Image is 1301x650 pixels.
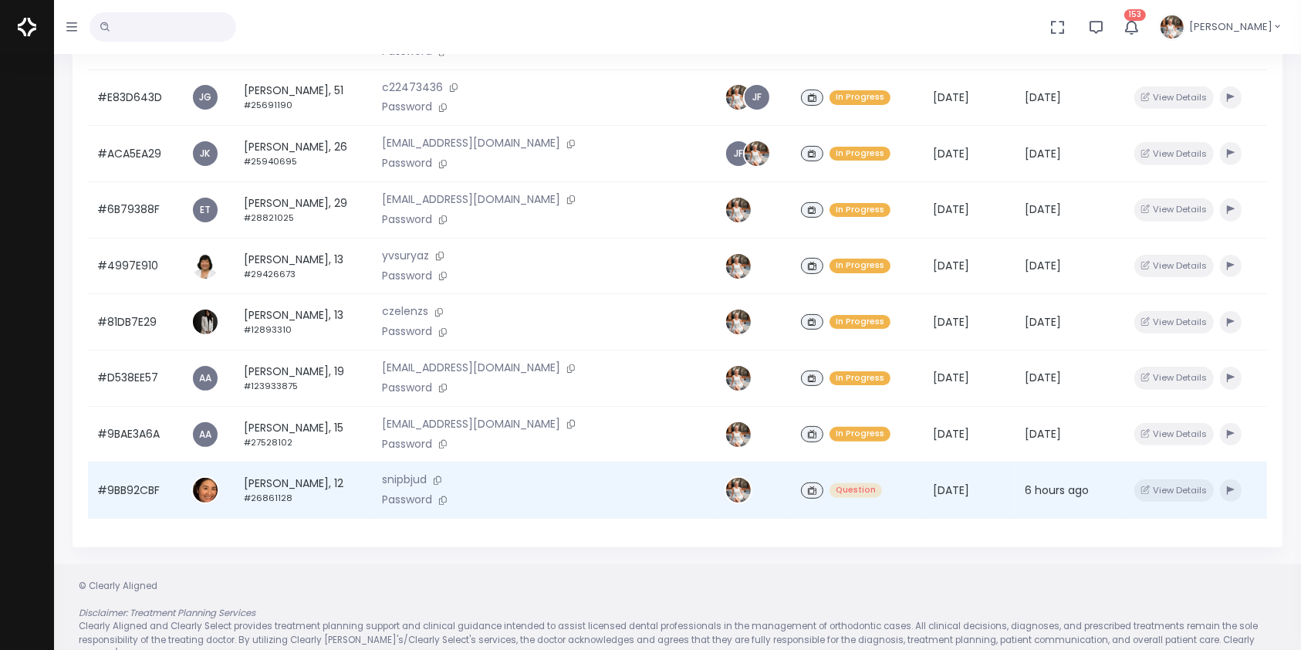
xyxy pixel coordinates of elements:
p: Password [382,268,706,285]
td: [PERSON_NAME], 19 [235,350,373,407]
button: View Details [1134,142,1214,164]
p: Password [382,323,706,340]
small: #12893310 [244,323,292,336]
td: #4997E910 [88,238,182,294]
em: Disclaimer: Treatment Planning Services [79,607,255,619]
p: Password [382,380,706,397]
td: [PERSON_NAME], 13 [235,238,373,294]
span: In Progress [830,90,890,105]
td: [PERSON_NAME], 15 [235,406,373,462]
td: #9BAE3A6A [88,406,182,462]
td: #9BB92CBF [88,462,182,519]
p: czelenzs [382,303,706,320]
small: #28821025 [244,212,294,224]
td: [PERSON_NAME], 13 [235,294,373,350]
button: View Details [1134,479,1214,502]
button: View Details [1134,423,1214,445]
td: #ACA5EA29 [88,126,182,182]
p: Password [382,155,706,172]
small: #26861128 [244,492,292,504]
span: [DATE] [933,201,969,217]
span: [DATE] [933,370,969,385]
span: Question [830,483,882,498]
small: #29222565 [244,43,296,56]
span: In Progress [830,427,890,442]
td: [PERSON_NAME], 26 [235,126,373,182]
p: yvsuryaz [382,248,706,265]
a: AA [193,422,218,447]
a: JG [193,85,218,110]
span: 6 hours ago [1025,482,1089,498]
p: c22473436 [382,80,706,96]
td: [PERSON_NAME], 12 [235,462,373,519]
td: [PERSON_NAME], 51 [235,69,373,126]
span: [DATE] [1025,201,1061,217]
button: View Details [1134,255,1214,277]
a: JK [193,141,218,166]
small: #123933875 [244,380,298,392]
button: View Details [1134,311,1214,333]
span: [DATE] [933,146,969,161]
p: [EMAIL_ADDRESS][DOMAIN_NAME] [382,360,706,377]
span: [PERSON_NAME] [1189,19,1272,35]
td: #E83D643D [88,69,182,126]
small: #25691190 [244,99,292,111]
p: [EMAIL_ADDRESS][DOMAIN_NAME] [382,135,706,152]
a: ET [193,198,218,222]
p: Password [382,436,706,453]
a: AA [193,366,218,391]
span: In Progress [830,203,890,218]
span: [DATE] [933,258,969,273]
span: 153 [1124,9,1146,21]
td: #81DB7E29 [88,294,182,350]
p: Password [382,212,706,229]
span: In Progress [830,371,890,386]
span: [DATE] [1025,90,1061,105]
img: Logo Horizontal [18,11,36,43]
td: #D538EE57 [88,350,182,407]
small: #29426673 [244,268,296,280]
span: [DATE] [933,482,969,498]
button: View Details [1134,367,1214,389]
span: [DATE] [1025,370,1061,385]
span: [DATE] [1025,426,1061,442]
img: Header Avatar [1158,13,1186,41]
p: [EMAIL_ADDRESS][DOMAIN_NAME] [382,416,706,433]
span: [DATE] [933,90,969,105]
td: #6B79388F [88,182,182,239]
p: snipbjud [382,472,706,489]
button: View Details [1134,198,1214,221]
span: [DATE] [1025,314,1061,330]
a: JF [726,141,751,166]
span: In Progress [830,147,890,161]
a: JF [745,85,769,110]
span: [DATE] [933,426,969,442]
p: [EMAIL_ADDRESS][DOMAIN_NAME] [382,191,706,208]
button: View Details [1134,86,1214,109]
small: #27528102 [244,436,292,449]
p: Password [382,99,706,116]
span: [DATE] [1025,146,1061,161]
span: In Progress [830,259,890,273]
small: #25940695 [244,155,297,168]
td: [PERSON_NAME], 29 [235,182,373,239]
span: In Progress [830,315,890,330]
p: Password [382,492,706,509]
span: [DATE] [933,314,969,330]
span: [DATE] [1025,258,1061,273]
